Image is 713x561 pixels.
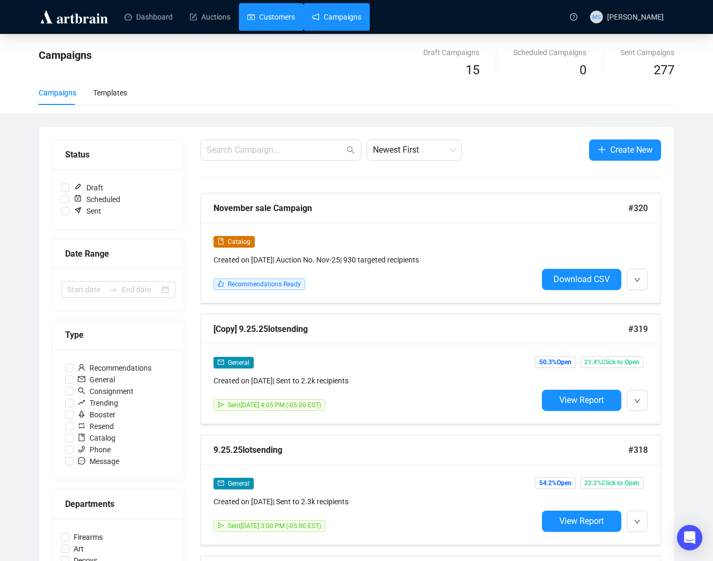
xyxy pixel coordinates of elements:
a: Customers [247,3,295,31]
button: Download CSV [542,269,621,290]
span: MS [592,12,601,22]
span: swap-right [109,285,118,294]
span: plus [598,145,606,154]
div: [Copy] 9.25.25lotsending [213,322,628,336]
span: Catalog [74,432,120,444]
span: General [74,374,119,385]
span: search [78,387,85,395]
span: 54.2% Open [535,477,576,489]
span: send [218,522,224,529]
span: Scheduled [69,194,124,205]
span: mail [218,480,224,486]
button: View Report [542,511,621,532]
span: Trending [74,397,122,409]
div: Sent Campaigns [620,47,674,58]
div: Departments [65,497,171,511]
span: Campaigns [39,49,92,62]
div: Created on [DATE] | Sent to 2.3k recipients [213,496,538,507]
span: 21.4% Click to Open [580,356,644,368]
div: Draft Campaigns [423,47,479,58]
div: 9.25.25lotsending [213,443,628,457]
span: rise [78,399,85,406]
span: Sent [DATE] 4:05 PM (-05:00 EST) [228,401,321,409]
span: Download CSV [554,274,610,284]
a: 9.25.25lotsending#318mailGeneralCreated on [DATE]| Sent to 2.3k recipientssendSent[DATE] 3:00 PM ... [200,435,661,545]
span: #318 [628,443,648,457]
div: Status [65,148,171,161]
span: Art [69,543,88,555]
span: View Report [559,395,604,405]
a: November sale Campaign#320bookCatalogCreated on [DATE]| Auction No. Nov-25| 930 targeted recipien... [200,193,661,303]
span: mail [218,359,224,365]
span: phone [78,445,85,453]
a: Dashboard [124,3,173,31]
a: Auctions [190,3,230,31]
span: Sent [69,205,105,217]
span: Phone [74,444,115,455]
div: Open Intercom Messenger [677,525,702,550]
span: Recommendations Ready [228,280,301,288]
div: November sale Campaign [213,201,628,215]
span: search [346,146,355,154]
span: Draft [69,182,108,194]
span: question-circle [570,13,577,21]
button: View Report [542,390,621,411]
span: 15 [466,63,479,77]
span: Catalog [228,238,251,246]
span: message [78,457,85,464]
div: Date Range [65,247,171,260]
button: Create New [589,139,661,161]
span: retweet [78,422,85,429]
span: Message [74,455,123,467]
span: to [109,285,118,294]
a: Campaigns [312,3,361,31]
span: like [218,280,224,287]
div: Type [65,328,171,341]
span: [PERSON_NAME] [607,13,664,21]
span: rocket [78,410,85,418]
a: [Copy] 9.25.25lotsending#319mailGeneralCreated on [DATE]| Sent to 2.2k recipientssendSent[DATE] 4... [200,314,661,424]
span: mail [78,375,85,383]
span: book [218,238,224,244]
div: Created on [DATE] | Auction No. Nov-25 | 930 targeted recipients [213,254,538,266]
input: Search Campaign... [207,144,344,156]
div: Campaigns [39,87,76,99]
span: down [634,277,640,283]
input: End date [122,284,159,295]
span: Sent [DATE] 3:00 PM (-05:00 EST) [228,522,321,530]
span: down [634,519,640,525]
span: 277 [654,63,674,77]
span: 22.2% Click to Open [580,477,644,489]
span: down [634,398,640,404]
span: 0 [580,63,586,77]
span: 50.3% Open [535,356,576,368]
div: Scheduled Campaigns [513,47,586,58]
span: View Report [559,516,604,526]
span: Consignment [74,385,138,397]
span: General [228,480,249,487]
div: Templates [93,87,127,99]
span: book [78,434,85,441]
img: logo [39,8,110,25]
span: user [78,364,85,371]
span: Create New [610,143,653,156]
span: Resend [74,420,118,432]
span: Booster [74,409,120,420]
span: send [218,401,224,408]
span: Recommendations [74,362,156,374]
div: Created on [DATE] | Sent to 2.2k recipients [213,375,538,387]
input: Start date [67,284,105,295]
span: Newest First [373,140,456,160]
span: #320 [628,201,648,215]
span: #319 [628,322,648,336]
span: Firearms [69,531,107,543]
span: General [228,359,249,366]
